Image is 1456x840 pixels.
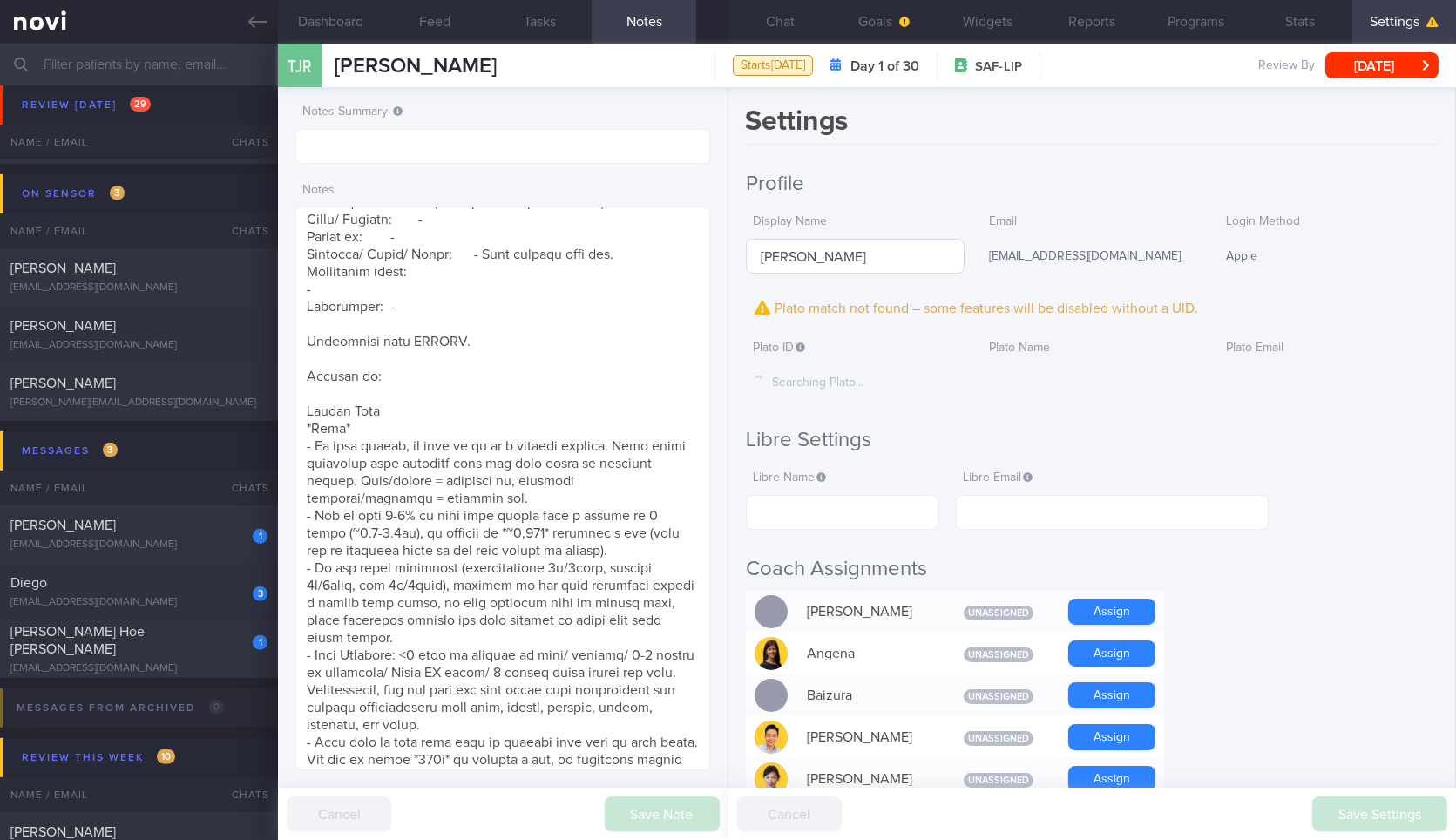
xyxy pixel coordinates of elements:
[964,647,1033,662] span: Unassigned
[753,342,805,354] span: Plato ID
[208,213,278,248] div: Chats
[975,58,1022,76] span: SAF-LIP
[10,518,116,532] span: [PERSON_NAME]
[1068,724,1155,750] button: Assign
[274,33,326,100] div: TJR
[746,556,1439,582] h2: Coach Assignments
[798,636,938,671] div: Angena
[1068,682,1155,708] button: Assign
[208,471,278,505] div: Chats
[10,261,116,275] span: [PERSON_NAME]
[850,58,919,75] strong: Day 1 of 30
[989,214,1195,230] label: Email
[746,171,1439,197] h2: Profile
[10,539,267,552] div: [EMAIL_ADDRESS][DOMAIN_NAME]
[17,746,179,769] div: Review this week
[17,182,129,206] div: On sensor
[253,529,267,544] div: 1
[110,186,125,200] span: 3
[10,339,267,352] div: [EMAIL_ADDRESS][DOMAIN_NAME]
[10,625,145,656] span: [PERSON_NAME] Hoe [PERSON_NAME]
[798,678,938,713] div: Baizura
[753,471,826,484] span: Libre Name
[1226,341,1432,356] label: Plato Email
[10,825,116,839] span: [PERSON_NAME]
[10,576,47,590] span: Diego
[12,696,228,720] div: Messages from Archived
[302,105,702,120] label: Notes Summary
[10,119,116,133] span: [PERSON_NAME]
[753,214,958,230] label: Display Name
[10,376,116,390] span: [PERSON_NAME]
[746,427,1439,453] h2: Libre Settings
[17,439,122,463] div: Messages
[964,606,1033,620] span: Unassigned
[746,365,965,402] div: Searching Plato...
[10,319,116,333] span: [PERSON_NAME]
[1068,766,1155,792] button: Assign
[964,773,1033,788] span: Unassigned
[964,731,1033,746] span: Unassigned
[798,762,938,796] div: [PERSON_NAME]
[10,396,267,410] div: [PERSON_NAME][EMAIL_ADDRESS][DOMAIN_NAME]
[1068,640,1155,667] button: Assign
[10,596,267,609] div: [EMAIL_ADDRESS][DOMAIN_NAME]
[1219,239,1439,275] div: Apple
[989,341,1195,356] label: Plato Name
[10,281,267,295] div: [EMAIL_ADDRESS][DOMAIN_NAME]
[1068,599,1155,625] button: Assign
[253,586,267,601] div: 3
[157,749,175,764] span: 10
[253,635,267,650] div: 1
[798,594,938,629] div: [PERSON_NAME]
[963,471,1033,484] span: Libre Email
[733,55,813,77] div: Starts [DATE]
[1226,214,1432,230] label: Login Method
[1258,58,1315,74] span: Review By
[103,443,118,457] span: 3
[208,777,278,812] div: Chats
[302,183,702,199] label: Notes
[982,239,1202,275] div: [EMAIL_ADDRESS][DOMAIN_NAME]
[10,662,267,675] div: [EMAIL_ADDRESS][DOMAIN_NAME]
[798,720,938,755] div: [PERSON_NAME]
[10,82,267,95] div: [EMAIL_ADDRESS][DOMAIN_NAME]
[10,139,267,152] div: [EMAIL_ADDRESS][DOMAIN_NAME]
[209,700,224,715] span: 0
[964,689,1033,704] span: Unassigned
[335,56,497,77] span: [PERSON_NAME]
[1325,52,1439,78] button: [DATE]
[746,295,1439,322] div: Plato match not found – some features will be disabled without a UID.
[746,105,1439,145] h1: Settings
